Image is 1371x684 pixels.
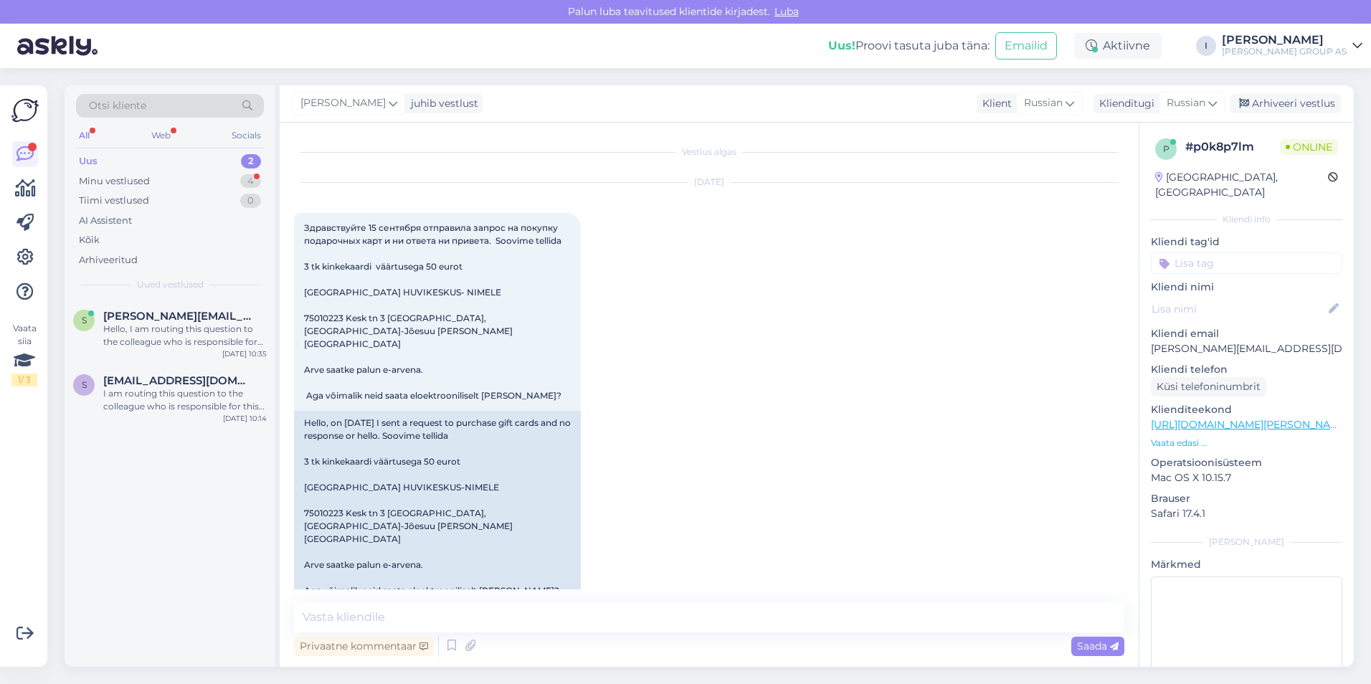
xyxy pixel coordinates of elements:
div: Privaatne kommentaar [294,637,434,656]
img: Askly Logo [11,97,39,124]
span: S [82,315,87,326]
a: [PERSON_NAME][PERSON_NAME] GROUP AS [1222,34,1362,57]
span: Online [1280,139,1338,155]
div: AI Assistent [79,214,132,228]
div: Uus [79,154,98,168]
div: Minu vestlused [79,174,150,189]
div: Web [148,126,174,145]
div: Klienditugi [1094,96,1154,111]
span: [PERSON_NAME] [300,95,386,111]
div: [GEOGRAPHIC_DATA], [GEOGRAPHIC_DATA] [1155,170,1328,200]
a: [URL][DOMAIN_NAME][PERSON_NAME] [1151,418,1349,431]
p: Vaata edasi ... [1151,437,1342,450]
span: Здравствуйте 15 сентября отправила запрос на покупку подарочных карт и ни ответа ни привета. Soov... [304,222,561,401]
div: [DATE] 10:35 [222,348,267,359]
div: Arhiveeri vestlus [1230,94,1341,113]
div: [PERSON_NAME] [1151,536,1342,548]
div: [DATE] 10:14 [223,413,267,424]
button: Emailid [995,32,1057,60]
div: 0 [240,194,261,208]
span: Russian [1024,95,1063,111]
input: Lisa tag [1151,252,1342,274]
p: Märkmed [1151,557,1342,572]
div: Küsi telefoninumbrit [1151,377,1266,396]
div: Socials [229,126,264,145]
p: Brauser [1151,491,1342,506]
span: S [82,379,87,390]
div: Hello, I am routing this question to the colleague who is responsible for this topic. The reply m... [103,323,267,348]
p: Kliendi tag'id [1151,234,1342,250]
div: Kliendi info [1151,213,1342,226]
p: Kliendi email [1151,326,1342,341]
span: Uued vestlused [137,278,204,291]
span: Otsi kliente [89,98,146,113]
div: 2 [241,154,261,168]
div: Arhiveeritud [79,253,138,267]
div: Proovi tasuta juba täna: [828,37,990,54]
div: Kõik [79,233,100,247]
div: # p0k8p7lm [1185,138,1280,156]
div: Hello, on [DATE] I sent a request to purchase gift cards and no response or hello. Soovime tellid... [294,411,581,603]
div: Vaata siia [11,322,37,386]
div: Klient [977,96,1012,111]
p: Klienditeekond [1151,402,1342,417]
div: juhib vestlust [405,96,478,111]
p: Safari 17.4.1 [1151,506,1342,521]
div: I [1196,36,1216,56]
span: p [1163,143,1170,154]
div: [PERSON_NAME] [1222,34,1347,46]
input: Lisa nimi [1152,301,1326,317]
div: Tiimi vestlused [79,194,149,208]
span: Stenwald@hotmail.com [103,310,252,323]
div: [DATE] [294,176,1124,189]
b: Uus! [828,39,855,52]
span: Luba [770,5,803,18]
div: Aktiivne [1074,33,1162,59]
div: 4 [240,174,261,189]
span: Saada [1077,640,1119,652]
p: Kliendi nimi [1151,280,1342,295]
div: [PERSON_NAME] GROUP AS [1222,46,1347,57]
span: Silks123@gmaik.com [103,374,252,387]
div: All [76,126,92,145]
div: 1 / 3 [11,374,37,386]
span: Russian [1167,95,1205,111]
p: Kliendi telefon [1151,362,1342,377]
p: Mac OS X 10.15.7 [1151,470,1342,485]
p: Operatsioonisüsteem [1151,455,1342,470]
div: I am routing this question to the colleague who is responsible for this topic. The reply might ta... [103,387,267,413]
div: Vestlus algas [294,146,1124,158]
p: [PERSON_NAME][EMAIL_ADDRESS][DOMAIN_NAME] [1151,341,1342,356]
